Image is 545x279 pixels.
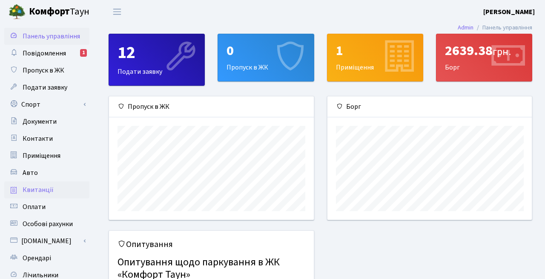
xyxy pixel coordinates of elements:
[473,23,532,32] li: Панель управління
[4,45,89,62] a: Повідомлення1
[109,34,205,86] a: 12Подати заявку
[4,62,89,79] a: Пропуск в ЖК
[23,185,54,195] span: Квитанції
[445,19,545,37] nav: breadcrumb
[23,253,51,263] span: Орендарі
[23,202,46,212] span: Оплати
[4,28,89,45] a: Панель управління
[23,83,67,92] span: Подати заявку
[118,239,305,250] h5: Опитування
[23,49,66,58] span: Повідомлення
[218,34,314,81] a: 0Пропуск в ЖК
[80,49,87,57] div: 1
[227,43,305,59] div: 0
[436,34,532,81] div: Борг
[109,96,314,117] div: Пропуск в ЖК
[29,5,70,18] b: Комфорт
[4,232,89,250] a: [DOMAIN_NAME]
[109,34,204,85] div: Подати заявку
[4,164,89,181] a: Авто
[445,43,523,59] div: 2639.38
[4,113,89,130] a: Документи
[23,66,64,75] span: Пропуск в ЖК
[118,43,196,63] div: 12
[23,134,53,143] span: Контакти
[23,168,38,177] span: Авто
[4,79,89,96] a: Подати заявку
[4,147,89,164] a: Приміщення
[483,7,535,17] a: [PERSON_NAME]
[218,34,313,81] div: Пропуск в ЖК
[4,198,89,215] a: Оплати
[4,250,89,267] a: Орендарі
[4,215,89,232] a: Особові рахунки
[327,96,532,117] div: Борг
[23,219,73,229] span: Особові рахунки
[23,117,57,126] span: Документи
[4,181,89,198] a: Квитанції
[29,5,89,19] span: Таун
[4,130,89,147] a: Контакти
[23,32,80,41] span: Панель управління
[106,5,128,19] button: Переключити навігацію
[327,34,423,81] a: 1Приміщення
[9,3,26,20] img: logo.png
[458,23,473,32] a: Admin
[4,96,89,113] a: Спорт
[327,34,423,81] div: Приміщення
[336,43,414,59] div: 1
[23,151,60,160] span: Приміщення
